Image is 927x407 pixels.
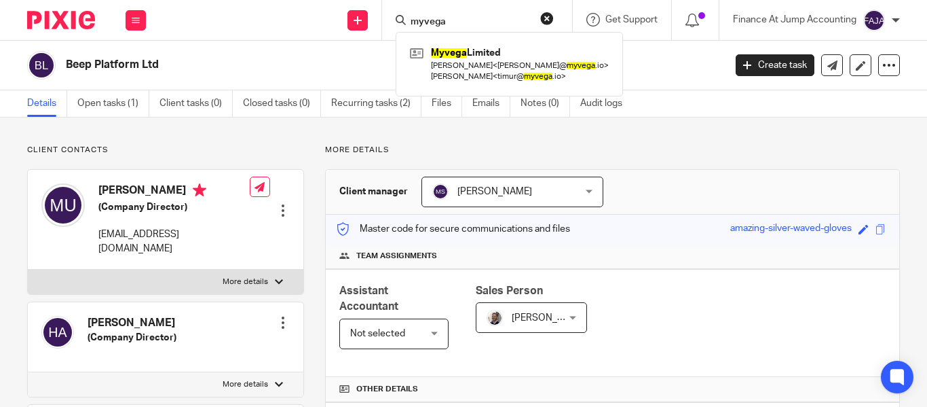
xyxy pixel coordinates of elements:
[159,90,233,117] a: Client tasks (0)
[339,285,398,312] span: Assistant Accountant
[98,200,250,214] h5: (Company Director)
[223,379,268,390] p: More details
[540,12,554,25] button: Clear
[512,313,586,323] span: [PERSON_NAME]
[476,285,543,296] span: Sales Person
[356,251,437,262] span: Team assignments
[325,145,900,156] p: More details
[336,222,570,236] p: Master code for secure communications and files
[350,329,405,338] span: Not selected
[432,183,449,200] img: svg%3E
[730,222,852,237] div: amazing-silver-waved-gloves
[193,183,206,197] i: Primary
[733,13,856,26] p: Finance At Jump Accounting
[98,228,250,255] p: [EMAIL_ADDRESS][DOMAIN_NAME]
[472,90,510,117] a: Emails
[487,310,503,326] img: Matt%20Circle.png
[77,90,149,117] a: Open tasks (1)
[88,316,176,330] h4: [PERSON_NAME]
[27,51,56,79] img: svg%3E
[605,15,658,24] span: Get Support
[331,90,421,117] a: Recurring tasks (2)
[27,90,67,117] a: Details
[580,90,632,117] a: Audit logs
[432,90,462,117] a: Files
[339,185,408,198] h3: Client manager
[409,16,531,29] input: Search
[66,58,586,72] h2: Beep Platform Ltd
[41,183,85,227] img: svg%3E
[243,90,321,117] a: Closed tasks (0)
[98,183,250,200] h4: [PERSON_NAME]
[27,145,304,156] p: Client contacts
[521,90,570,117] a: Notes (0)
[41,316,74,349] img: svg%3E
[356,384,418,395] span: Other details
[27,11,95,29] img: Pixie
[88,331,176,344] h5: (Company Director)
[736,54,814,76] a: Create task
[863,10,885,31] img: svg%3E
[457,187,532,196] span: [PERSON_NAME]
[223,277,268,287] p: More details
